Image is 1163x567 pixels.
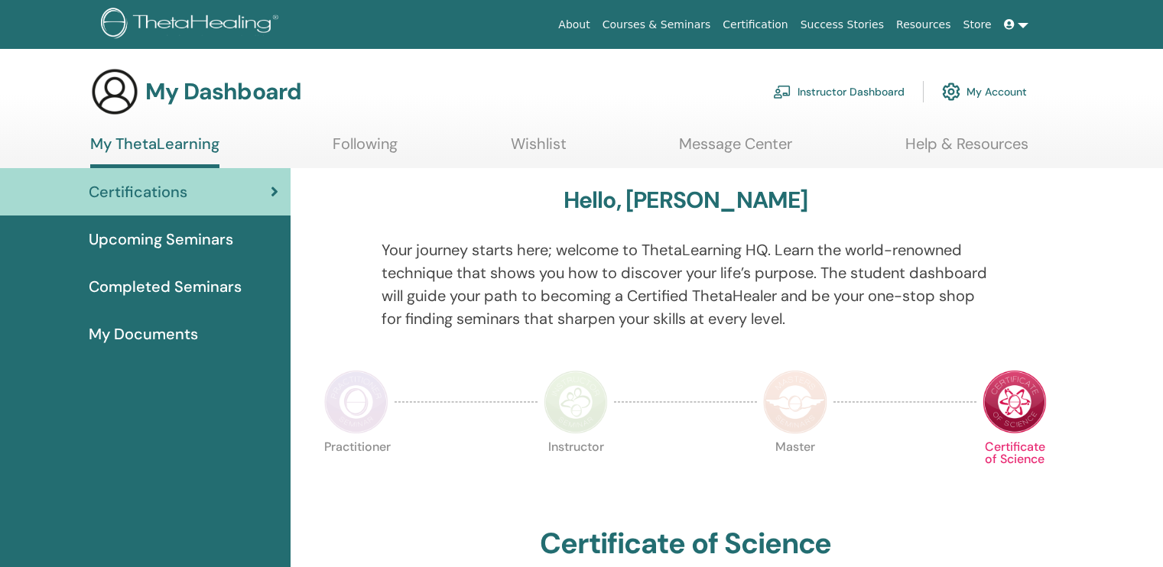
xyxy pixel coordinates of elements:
a: My Account [942,75,1027,109]
p: Practitioner [324,441,388,505]
img: logo.png [101,8,284,42]
img: Master [763,370,827,434]
p: Certificate of Science [983,441,1047,505]
a: About [552,11,596,39]
img: Practitioner [324,370,388,434]
h2: Certificate of Science [540,526,832,562]
a: Message Center [679,134,792,164]
img: Instructor [544,370,608,434]
p: Instructor [544,441,608,505]
span: Certifications [89,180,187,203]
h3: Hello, [PERSON_NAME] [564,186,808,214]
p: Master [763,441,827,505]
h3: My Dashboard [145,78,301,105]
a: Wishlist [511,134,567,164]
span: Completed Seminars [89,275,242,298]
a: Instructor Dashboard [773,75,905,109]
img: generic-user-icon.jpg [90,67,139,116]
span: My Documents [89,322,198,345]
a: Certification [716,11,794,39]
span: Upcoming Seminars [89,228,233,251]
a: My ThetaLearning [90,134,219,168]
a: Following [333,134,398,164]
a: Courses & Seminars [596,11,717,39]
a: Success Stories [794,11,890,39]
a: Resources [890,11,957,39]
a: Store [957,11,998,39]
img: Certificate of Science [983,370,1047,434]
img: chalkboard-teacher.svg [773,85,791,99]
p: Your journey starts here; welcome to ThetaLearning HQ. Learn the world-renowned technique that sh... [382,238,990,330]
a: Help & Resources [905,134,1028,164]
img: cog.svg [942,79,960,105]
